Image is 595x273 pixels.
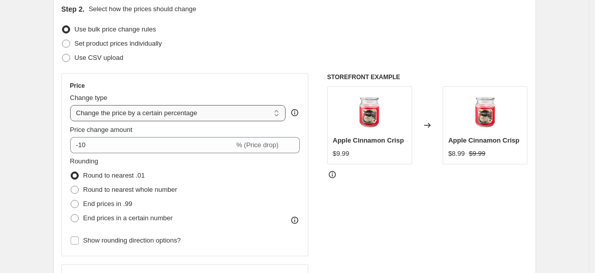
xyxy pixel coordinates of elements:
[83,214,173,222] span: End prices in a certain number
[83,236,181,244] span: Show rounding direction options?
[61,4,85,14] h2: Step 2.
[70,137,234,153] input: -15
[70,157,99,165] span: Rounding
[75,25,156,33] span: Use bulk price change rules
[83,200,133,208] span: End prices in .99
[333,149,350,159] div: $9.99
[75,54,123,61] span: Use CSV upload
[83,172,145,179] span: Round to nearest .01
[465,92,506,132] img: EVERYDAY-APPLE-CINNAMON-CRISP-18oz-FRONT_80x.png
[349,92,390,132] img: EVERYDAY-APPLE-CINNAMON-CRISP-18oz-FRONT_80x.png
[448,136,519,144] span: Apple Cinnamon Crisp
[236,141,278,149] span: % (Price drop)
[70,94,108,101] span: Change type
[333,136,404,144] span: Apple Cinnamon Crisp
[448,149,465,159] div: $8.99
[75,40,162,47] span: Set product prices individually
[83,186,177,193] span: Round to nearest whole number
[70,82,85,90] h3: Price
[70,126,133,133] span: Price change amount
[88,4,196,14] p: Select how the prices should change
[327,73,528,81] h6: STOREFRONT EXAMPLE
[469,149,486,159] strike: $9.99
[290,108,300,118] div: help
